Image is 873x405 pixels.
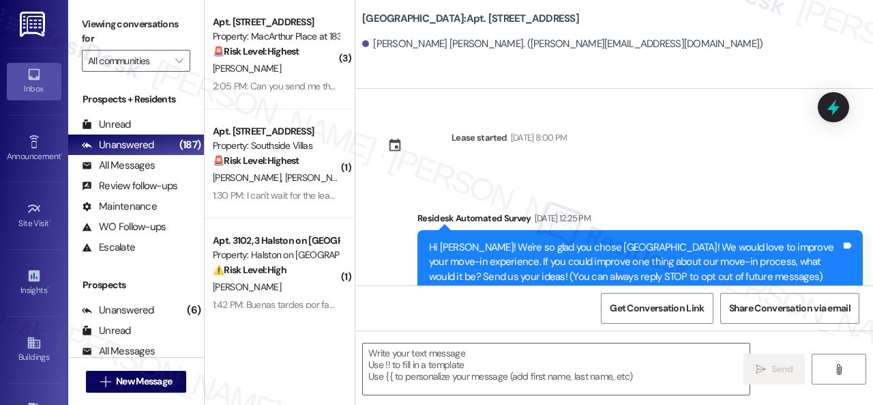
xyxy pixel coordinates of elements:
[82,324,131,338] div: Unread
[82,158,155,173] div: All Messages
[82,303,154,318] div: Unanswered
[176,135,204,156] div: (187)
[47,283,49,293] span: •
[7,197,61,234] a: Site Visit •
[213,29,339,44] div: Property: MacArthur Place at 183
[362,37,763,51] div: [PERSON_NAME] [PERSON_NAME]. ([PERSON_NAME][EMAIL_ADDRESS][DOMAIN_NAME])
[417,211,863,230] div: Residesk Automated Survey
[61,150,63,159] span: •
[833,364,844,375] i: 
[82,138,154,152] div: Unanswered
[7,63,61,100] a: Inbox
[82,220,166,234] div: WO Follow-ups
[68,92,204,107] div: Prospects + Residents
[531,211,591,225] div: [DATE] 12:25 PM
[82,344,155,359] div: All Messages
[88,50,168,72] input: All communities
[213,234,339,248] div: Apt. 3102, 3 Halston on [GEOGRAPHIC_DATA]
[213,189,671,201] div: 1:30 PM: I can't wait for the lease to be up so we don't have to live in a [PERSON_NAME] infested...
[82,199,157,214] div: Maintenance
[720,293,859,324] button: Share Conversation via email
[213,281,281,293] span: [PERSON_NAME]
[729,301,850,316] span: Share Conversation via email
[175,55,183,66] i: 
[116,374,172,389] span: New Message
[213,264,286,276] strong: ⚠️ Risk Level: High
[213,15,339,29] div: Apt. [STREET_ADDRESS]
[82,179,177,193] div: Review follow-ups
[7,264,61,301] a: Insights •
[285,171,353,184] span: [PERSON_NAME]
[213,154,299,167] strong: 🚨 Risk Level: Highest
[213,45,299,57] strong: 🚨 Risk Level: Highest
[429,240,841,284] div: Hi [PERSON_NAME]! We're so glad you chose [GEOGRAPHIC_DATA]! We would love to improve your move-i...
[213,62,281,74] span: [PERSON_NAME]
[183,300,204,321] div: (6)
[82,14,190,50] label: Viewing conversations for
[49,217,51,226] span: •
[20,12,48,37] img: ResiDesk Logo
[213,139,339,153] div: Property: Southside Villas
[213,171,285,184] span: [PERSON_NAME]
[213,80,480,92] div: 2:05 PM: Can you send me the management team contact number
[601,293,713,324] button: Get Conversation Link
[7,331,61,368] a: Buildings
[743,354,805,385] button: Send
[68,278,204,292] div: Prospects
[82,117,131,132] div: Unread
[213,124,339,139] div: Apt. [STREET_ADDRESS]
[213,248,339,262] div: Property: Halston on [GEOGRAPHIC_DATA]
[452,130,507,145] div: Lease started
[756,364,766,375] i: 
[86,371,187,393] button: New Message
[610,301,704,316] span: Get Conversation Link
[507,130,567,145] div: [DATE] 8:00 PM
[362,12,579,26] b: [GEOGRAPHIC_DATA]: Apt. [STREET_ADDRESS]
[82,240,135,255] div: Escalate
[213,298,634,311] div: 1:42 PM: Buenas tardes por fabor es q el grifo sale muy poquita agua casi nada el grifo de la cos...
[100,376,110,387] i: 
[771,362,793,376] span: Send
